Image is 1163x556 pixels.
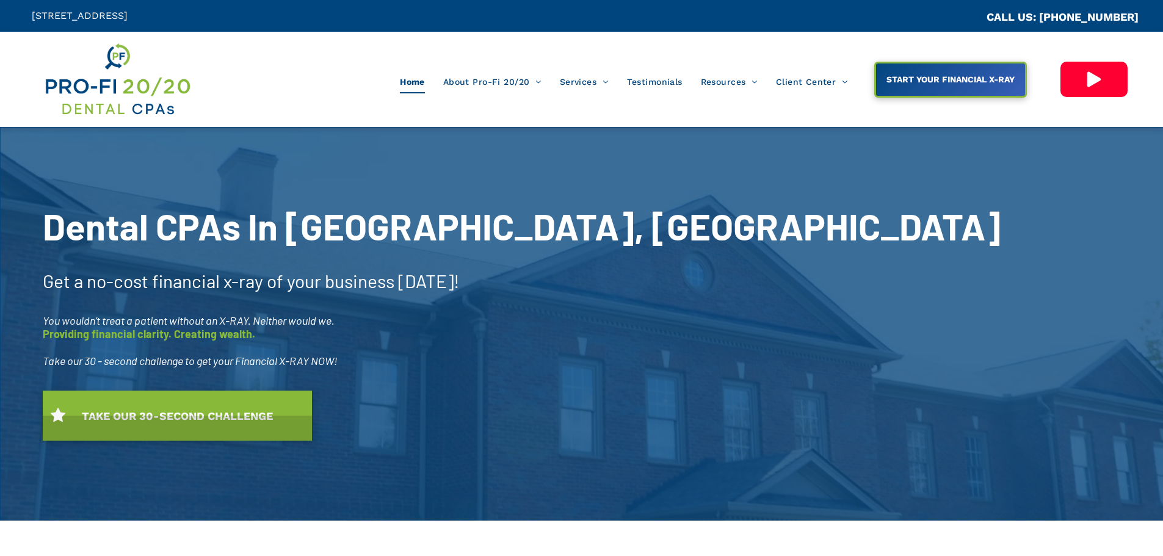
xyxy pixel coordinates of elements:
[874,62,1027,98] a: START YOUR FINANCIAL X-RAY
[43,327,255,341] span: Providing financial clarity. Creating wealth.
[692,70,767,93] a: Resources
[434,70,551,93] a: About Pro-Fi 20/20
[78,403,277,428] span: TAKE OUR 30-SECOND CHALLENGE
[43,391,312,441] a: TAKE OUR 30-SECOND CHALLENGE
[267,270,460,292] span: of your business [DATE]!
[87,270,263,292] span: no-cost financial x-ray
[935,12,987,23] span: CA::CALLC
[43,354,338,367] span: Take our 30 - second challenge to get your Financial X-RAY NOW!
[43,41,191,118] img: Get Dental CPA Consulting, Bookkeeping, & Bank Loans
[767,70,857,93] a: Client Center
[391,70,434,93] a: Home
[987,10,1139,23] a: CALL US: [PHONE_NUMBER]
[43,204,1001,248] span: Dental CPAs In [GEOGRAPHIC_DATA], [GEOGRAPHIC_DATA]
[882,68,1019,90] span: START YOUR FINANCIAL X-RAY
[43,270,83,292] span: Get a
[551,70,618,93] a: Services
[43,314,335,327] span: You wouldn’t treat a patient without an X-RAY. Neither would we.
[618,70,692,93] a: Testimonials
[32,10,128,21] span: [STREET_ADDRESS]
